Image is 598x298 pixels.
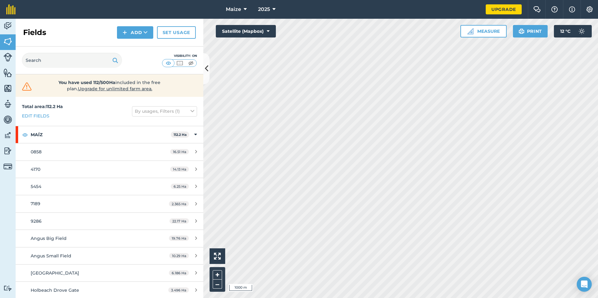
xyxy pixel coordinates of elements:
img: svg+xml;base64,PD94bWwgdmVyc2lvbj0iMS4wIiBlbmNvZGluZz0idXRmLTgiPz4KPCEtLSBHZW5lcmF0b3I6IEFkb2JlIE... [3,131,12,140]
button: – [213,280,222,289]
img: svg+xml;base64,PHN2ZyB4bWxucz0iaHR0cDovL3d3dy53My5vcmcvMjAwMC9zdmciIHdpZHRoPSI1MCIgaGVpZ2h0PSI0MC... [165,60,172,66]
button: Measure [460,25,507,37]
span: 7189 [31,201,40,206]
span: 2.365 Ha [169,201,189,206]
button: Print [513,25,548,37]
button: Satellite (Mapbox) [216,25,276,37]
a: [GEOGRAPHIC_DATA]6.186 Ha [16,265,203,281]
span: Angus Small Field [31,253,71,259]
img: svg+xml;base64,PD94bWwgdmVyc2lvbj0iMS4wIiBlbmNvZGluZz0idXRmLTgiPz4KPCEtLSBHZW5lcmF0b3I6IEFkb2JlIE... [3,53,12,62]
img: svg+xml;base64,PD94bWwgdmVyc2lvbj0iMS4wIiBlbmNvZGluZz0idXRmLTgiPz4KPCEtLSBHZW5lcmF0b3I6IEFkb2JlIE... [3,21,12,31]
img: svg+xml;base64,PD94bWwgdmVyc2lvbj0iMS4wIiBlbmNvZGluZz0idXRmLTgiPz4KPCEtLSBHZW5lcmF0b3I6IEFkb2JlIE... [3,162,12,171]
a: 54546.25 Ha [16,178,203,195]
a: 417014.13 Ha [16,161,203,178]
img: svg+xml;base64,PD94bWwgdmVyc2lvbj0iMS4wIiBlbmNvZGluZz0idXRmLTgiPz4KPCEtLSBHZW5lcmF0b3I6IEFkb2JlIE... [3,146,12,156]
a: Angus Small Field10.29 Ha [16,247,203,264]
img: svg+xml;base64,PHN2ZyB4bWxucz0iaHR0cDovL3d3dy53My5vcmcvMjAwMC9zdmciIHdpZHRoPSIxOSIgaGVpZ2h0PSIyNC... [519,27,525,35]
button: + [213,270,222,280]
img: svg+xml;base64,PHN2ZyB4bWxucz0iaHR0cDovL3d3dy53My5vcmcvMjAwMC9zdmciIHdpZHRoPSIxOSIgaGVpZ2h0PSIyNC... [112,57,118,64]
div: Visibility: On [162,53,197,58]
img: Two speech bubbles overlapping with the left bubble in the forefront [533,6,541,12]
span: 4170 [31,166,40,172]
img: svg+xml;base64,PD94bWwgdmVyc2lvbj0iMS4wIiBlbmNvZGluZz0idXRmLTgiPz4KPCEtLSBHZW5lcmF0b3I6IEFkb2JlIE... [3,285,12,291]
button: Add [117,26,153,39]
input: Search [22,53,122,68]
img: A question mark icon [551,6,558,12]
span: Holbeach Drove Gate [31,287,79,293]
span: 9286 [31,218,42,224]
span: 10.29 Ha [169,253,189,258]
img: svg+xml;base64,PHN2ZyB4bWxucz0iaHR0cDovL3d3dy53My5vcmcvMjAwMC9zdmciIHdpZHRoPSI1NiIgaGVpZ2h0PSI2MC... [3,68,12,77]
img: svg+xml;base64,PD94bWwgdmVyc2lvbj0iMS4wIiBlbmNvZGluZz0idXRmLTgiPz4KPCEtLSBHZW5lcmF0b3I6IEFkb2JlIE... [3,115,12,124]
span: Maize [226,6,241,13]
span: 0858 [31,149,42,155]
img: svg+xml;base64,PHN2ZyB4bWxucz0iaHR0cDovL3d3dy53My5vcmcvMjAwMC9zdmciIHdpZHRoPSIzMiIgaGVpZ2h0PSIzMC... [21,82,33,91]
span: 5454 [31,184,41,189]
span: 6.25 Ha [171,184,189,189]
img: svg+xml;base64,PD94bWwgdmVyc2lvbj0iMS4wIiBlbmNvZGluZz0idXRmLTgiPz4KPCEtLSBHZW5lcmF0b3I6IEFkb2JlIE... [575,25,588,37]
div: MAÍZ112.2 Ha [16,126,203,143]
img: svg+xml;base64,PHN2ZyB4bWxucz0iaHR0cDovL3d3dy53My5vcmcvMjAwMC9zdmciIHdpZHRoPSIxNCIgaGVpZ2h0PSIyNC... [123,29,127,36]
img: svg+xml;base64,PHN2ZyB4bWxucz0iaHR0cDovL3d3dy53My5vcmcvMjAwMC9zdmciIHdpZHRoPSIxNyIgaGVpZ2h0PSIxNy... [569,6,575,13]
strong: Total area : 112.2 Ha [22,104,63,109]
img: svg+xml;base64,PHN2ZyB4bWxucz0iaHR0cDovL3d3dy53My5vcmcvMjAwMC9zdmciIHdpZHRoPSI1NiIgaGVpZ2h0PSI2MC... [3,37,12,46]
img: A cog icon [586,6,593,12]
img: svg+xml;base64,PHN2ZyB4bWxucz0iaHR0cDovL3d3dy53My5vcmcvMjAwMC9zdmciIHdpZHRoPSI1MCIgaGVpZ2h0PSI0MC... [176,60,184,66]
a: Upgrade [486,4,522,14]
strong: 112.2 Ha [174,132,187,137]
a: Angus Big Field19.76 Ha [16,230,203,247]
strong: MAÍZ [31,126,171,143]
span: 22.17 Ha [170,218,189,224]
a: 71892.365 Ha [16,195,203,212]
img: svg+xml;base64,PHN2ZyB4bWxucz0iaHR0cDovL3d3dy53My5vcmcvMjAwMC9zdmciIHdpZHRoPSI1NiIgaGVpZ2h0PSI2MC... [3,84,12,93]
span: [GEOGRAPHIC_DATA] [31,270,79,276]
a: 928622.17 Ha [16,213,203,230]
button: 12 °C [554,25,592,37]
img: svg+xml;base64,PHN2ZyB4bWxucz0iaHR0cDovL3d3dy53My5vcmcvMjAwMC9zdmciIHdpZHRoPSI1MCIgaGVpZ2h0PSI0MC... [187,60,195,66]
span: 14.13 Ha [170,166,189,172]
span: 2025 [258,6,270,13]
span: 19.76 Ha [169,236,189,241]
strong: You have used 112/500Ha [58,80,115,85]
img: fieldmargin Logo [6,4,16,14]
span: included in the free plan . [43,79,176,92]
button: By usages, Filters (1) [132,106,197,116]
span: Upgrade for unlimited farm area. [78,86,152,92]
div: Open Intercom Messenger [577,277,592,292]
a: Edit fields [22,112,49,119]
span: 16.51 Ha [170,149,189,154]
a: Set usage [157,26,196,39]
img: svg+xml;base64,PD94bWwgdmVyc2lvbj0iMS4wIiBlbmNvZGluZz0idXRmLTgiPz4KPCEtLSBHZW5lcmF0b3I6IEFkb2JlIE... [3,99,12,109]
h2: Fields [23,27,46,37]
img: Ruler icon [467,28,474,34]
a: You have used 112/500Haincluded in the free plan.Upgrade for unlimited farm area. [21,79,198,92]
span: 6.186 Ha [169,270,189,276]
img: Four arrows, one pointing top left, one top right, one bottom right and the last bottom left [214,253,221,260]
span: 12 ° C [560,25,570,37]
img: svg+xml;base64,PHN2ZyB4bWxucz0iaHR0cDovL3d3dy53My5vcmcvMjAwMC9zdmciIHdpZHRoPSIxOCIgaGVpZ2h0PSIyNC... [22,131,28,138]
span: 3.496 Ha [168,287,189,293]
a: 085816.51 Ha [16,143,203,160]
span: Angus Big Field [31,236,67,241]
